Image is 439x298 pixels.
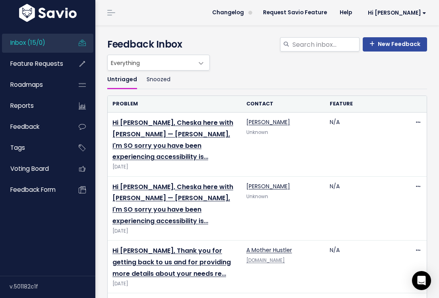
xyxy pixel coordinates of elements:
[10,38,45,47] span: Inbox (15/0)
[107,71,137,89] a: Untriaged
[10,185,56,194] span: Feedback form
[2,139,66,157] a: Tags
[333,7,358,19] a: Help
[412,271,431,290] div: Open Intercom Messenger
[10,59,63,68] span: Feature Requests
[2,34,66,52] a: Inbox (15/0)
[147,71,170,89] a: Snoozed
[10,101,34,110] span: Reports
[108,55,193,70] span: Everything
[2,181,66,199] a: Feedback form
[325,241,409,293] td: N/A
[10,80,43,89] span: Roadmaps
[292,37,360,52] input: Search inbox...
[325,176,409,241] td: N/A
[10,122,39,131] span: Feedback
[17,4,79,22] img: logo-white.9d6f32f41409.svg
[10,143,25,152] span: Tags
[10,276,95,297] div: v.501182c1f
[112,163,237,171] span: [DATE]
[2,55,66,73] a: Feature Requests
[112,280,237,288] span: [DATE]
[2,160,66,178] a: Voting Board
[112,246,231,278] a: Hi [PERSON_NAME], Thank you for getting back to us and for providing more details about your need...
[107,71,427,89] ul: Filter feature requests
[107,37,427,52] h4: Feedback Inbox
[358,7,433,19] a: Hi [PERSON_NAME]
[246,193,268,200] span: Unknown
[325,96,409,112] th: Feature
[108,96,242,112] th: Problem
[246,257,285,264] a: [DOMAIN_NAME]
[246,129,268,136] span: Unknown
[246,182,290,190] a: [PERSON_NAME]
[2,97,66,115] a: Reports
[2,76,66,94] a: Roadmaps
[242,96,325,112] th: Contact
[246,246,292,254] a: A Mother Hustler
[112,182,233,225] a: Hi [PERSON_NAME], Cheska here with [PERSON_NAME] — [PERSON_NAME], I'm SO sorry you have been expe...
[212,10,244,15] span: Changelog
[10,164,49,173] span: Voting Board
[257,7,333,19] a: Request Savio Feature
[2,118,66,136] a: Feedback
[107,55,210,71] span: Everything
[325,113,409,177] td: N/A
[246,118,290,126] a: [PERSON_NAME]
[363,37,427,52] a: New Feedback
[112,118,233,161] a: Hi [PERSON_NAME], Cheska here with [PERSON_NAME] — [PERSON_NAME], I'm SO sorry you have been expe...
[368,10,426,16] span: Hi [PERSON_NAME]
[112,227,237,235] span: [DATE]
